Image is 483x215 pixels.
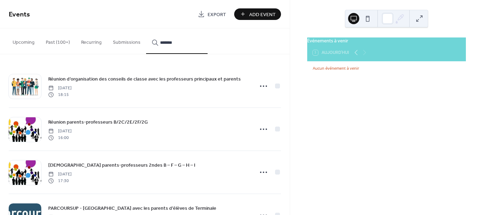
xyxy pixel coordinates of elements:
[48,204,216,212] a: PARCOURSUP - [GEOGRAPHIC_DATA] avec les parents d’élèves de Terminale
[48,91,72,98] span: 18:15
[48,85,72,91] span: [DATE]
[48,205,216,212] span: PARCOURSUP - [GEOGRAPHIC_DATA] avec les parents d’élèves de Terminale
[249,11,276,18] span: Add Event
[48,76,241,83] span: Réunion d’organisation des conseils de classe avec les professeurs principaux et parents
[193,8,231,20] a: Export
[48,161,195,169] a: [DEMOGRAPHIC_DATA] parents-professeurs 2ndes B – F – G – H – I
[48,75,241,83] a: Réunion d’organisation des conseils de classe avec les professeurs principaux et parents
[307,37,466,44] div: Événements à venir
[48,178,72,184] span: 17:30
[48,162,195,169] span: [DEMOGRAPHIC_DATA] parents-professeurs 2ndes B – F – G – H – I
[40,28,75,53] button: Past (100+)
[107,28,146,53] button: Submissions
[75,28,107,53] button: Recurring
[7,28,40,53] button: Upcoming
[9,8,30,21] span: Events
[313,65,460,71] div: Aucun événement à venir
[48,128,72,134] span: [DATE]
[48,171,72,178] span: [DATE]
[48,119,148,126] span: Réunion parents-professeurs B/2C/2E/2F/2G
[208,11,226,18] span: Export
[48,118,148,126] a: Réunion parents-professeurs B/2C/2E/2F/2G
[234,8,281,20] button: Add Event
[48,134,72,141] span: 16:00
